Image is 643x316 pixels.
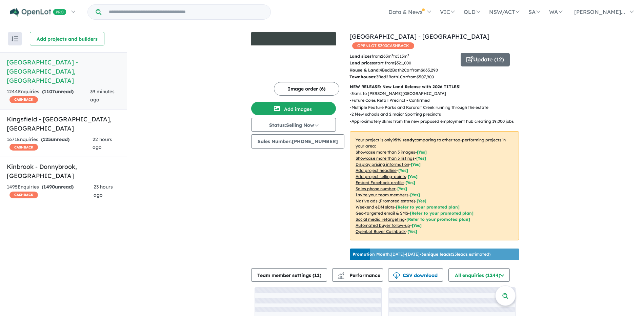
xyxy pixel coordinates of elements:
p: Bed Bath Car from [349,67,456,74]
u: 2 [402,67,404,73]
span: 125 [43,136,51,142]
h5: Kinbrook - Donnybrook , [GEOGRAPHIC_DATA] [7,162,120,180]
u: Add project headline [356,168,397,173]
div: 1671 Enquir ies [7,136,93,152]
input: Try estate name, suburb, builder or developer [103,5,269,19]
b: 95 % ready [393,137,415,142]
span: CASHBACK [9,144,38,151]
p: start from [349,60,456,66]
img: bar-chart.svg [338,274,344,279]
span: [ Yes ] [397,186,407,191]
u: Showcase more than 3 listings [356,156,415,161]
div: 1495 Enquir ies [7,183,94,199]
strong: ( unread) [42,88,74,95]
u: 4 [380,67,382,73]
span: [ Yes ] [408,174,418,179]
p: from [349,53,456,60]
button: Add images [251,102,336,115]
button: Team member settings (11) [251,268,327,282]
div: 1244 Enquir ies [7,88,90,104]
u: 1 [398,74,400,79]
b: Townhouses: [349,74,376,79]
p: - Approximately 3kms from the new proposed employment hub creating 19,000 jobs [350,118,519,125]
sup: 2 [391,53,393,57]
span: [ Yes ] [398,168,408,173]
p: Your project is only comparing to other top-performing projects in your area: - - - - - - - - - -... [350,131,519,240]
p: - Future Coles Retail Precinct - Confirmed [350,97,519,104]
span: 11 [314,272,320,278]
u: Showcase more than 3 images [356,150,415,155]
u: $ 321,000 [394,60,411,65]
button: Add projects and builders [30,32,104,45]
button: Update (12) [461,53,510,66]
u: Sales phone number [356,186,396,191]
u: 3 [376,74,378,79]
u: Embed Facebook profile [356,180,404,185]
span: [Yes] [407,229,417,234]
span: [PERSON_NAME]... [574,8,625,15]
span: OPENLOT $ 200 CASHBACK [352,42,414,49]
b: Land prices [349,60,374,65]
u: Weekend eDM slots [356,204,394,210]
u: Social media retargeting [356,217,405,222]
span: 22 hours ago [93,136,112,151]
b: Land sizes [349,54,371,59]
span: Performance [339,272,380,278]
span: to [393,54,409,59]
h5: [GEOGRAPHIC_DATA] - [GEOGRAPHIC_DATA] , [GEOGRAPHIC_DATA] [7,58,120,85]
p: - Multiple Feature Parks and Kororoit Creek running through the estate [350,104,519,111]
img: download icon [393,272,400,279]
u: OpenLot Buyer Cashback [356,229,406,234]
span: CASHBACK [9,96,38,103]
p: [DATE] - [DATE] - ( 25 leads estimated) [353,251,490,257]
span: 23 hours ago [94,184,113,198]
p: NEW RELEASE: New Land Release with 2026 TITLES! [350,83,519,90]
button: All enquiries (1244) [448,268,510,282]
p: Bed Bath Car from [349,74,456,80]
span: [ Yes ] [410,192,420,197]
span: 1107 [44,88,55,95]
u: 263 m [381,54,393,59]
b: Promotion Month: [353,252,391,257]
button: CSV download [388,268,443,282]
strong: ( unread) [42,184,74,190]
img: line-chart.svg [338,272,344,276]
span: [ Yes ] [411,162,421,167]
u: Automated buyer follow-up [356,223,410,228]
u: Native ads (Promoted estate) [356,198,415,203]
span: [Refer to your promoted plan] [396,204,460,210]
u: 513 m [397,54,409,59]
span: [ Yes ] [405,180,415,185]
button: Sales Number:[PHONE_NUMBER] [251,134,344,149]
span: 1490 [43,184,55,190]
p: - 2 New schools and 2 major Sporting precincts [350,111,519,118]
button: Image order (6) [274,82,339,96]
u: Add project selling-points [356,174,406,179]
u: 2 [386,74,388,79]
img: sort.svg [12,36,18,41]
span: [ Yes ] [417,150,427,155]
u: Invite your team members [356,192,408,197]
span: [Refer to your promoted plan] [406,217,470,222]
h5: Kingsfield - [GEOGRAPHIC_DATA] , [GEOGRAPHIC_DATA] [7,115,120,133]
span: [ Yes ] [416,156,426,161]
u: $ 507,900 [417,74,434,79]
p: - 3kms to [PERSON_NAME][GEOGRAPHIC_DATA] [350,90,519,97]
sup: 2 [407,53,409,57]
u: Geo-targeted email & SMS [356,211,408,216]
span: 39 minutes ago [90,88,115,103]
a: [GEOGRAPHIC_DATA] - [GEOGRAPHIC_DATA] [349,33,489,40]
span: CASHBACK [9,192,38,198]
u: 2 [390,67,392,73]
b: 3 unique leads [421,252,451,257]
button: Performance [332,268,383,282]
span: [Refer to your promoted plan] [410,211,474,216]
span: [Yes] [417,198,426,203]
b: House & Land: [349,67,380,73]
img: Openlot PRO Logo White [10,8,66,17]
span: [Yes] [412,223,422,228]
u: $ 663,290 [421,67,438,73]
strong: ( unread) [41,136,69,142]
button: Status:Selling Now [251,118,336,132]
u: Display pricing information [356,162,409,167]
